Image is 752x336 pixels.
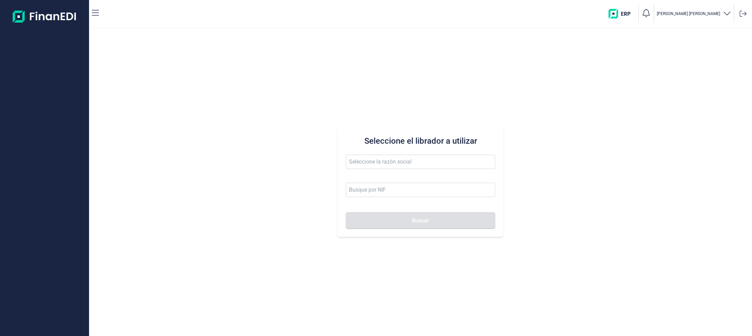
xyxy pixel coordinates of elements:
[657,9,731,19] button: [PERSON_NAME] [PERSON_NAME]
[609,9,636,18] img: erp
[346,135,495,146] h3: Seleccione el librador a utilizar
[13,5,77,27] img: Logo de aplicación
[657,11,720,16] p: [PERSON_NAME] [PERSON_NAME]
[412,218,429,223] span: Buscar
[346,212,495,229] button: Buscar
[346,155,495,169] input: Seleccione la razón social
[346,183,495,197] input: Busque por NIF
